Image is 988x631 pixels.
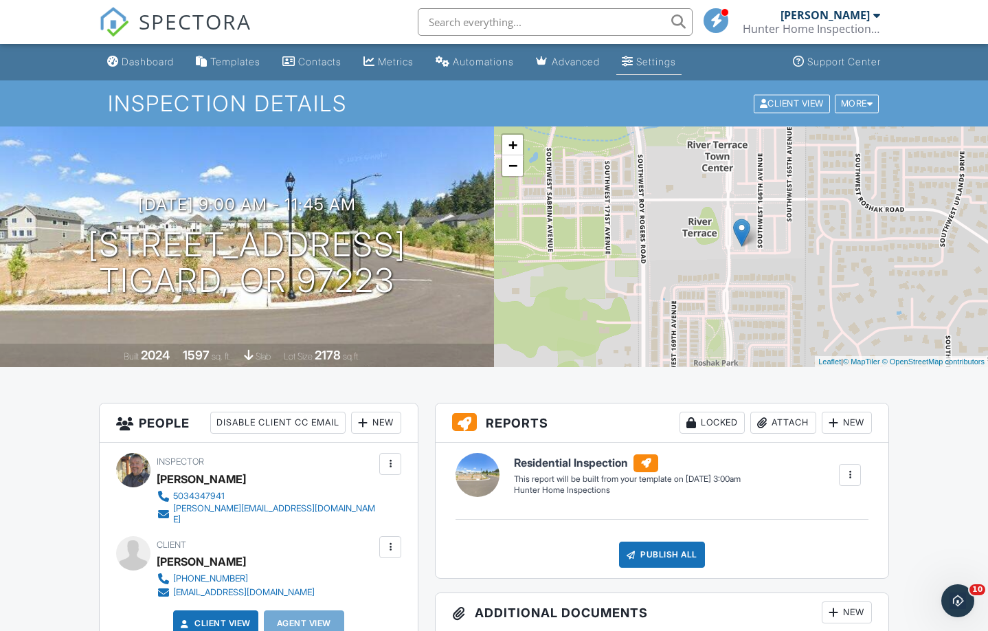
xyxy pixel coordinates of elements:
[122,56,174,67] div: Dashboard
[969,584,985,595] span: 10
[787,49,886,75] a: Support Center
[882,357,985,366] a: © OpenStreetMap contributors
[754,94,830,113] div: Client View
[298,56,341,67] div: Contacts
[157,586,315,599] a: [EMAIL_ADDRESS][DOMAIN_NAME]
[781,8,870,22] div: [PERSON_NAME]
[157,551,246,572] div: [PERSON_NAME]
[514,454,741,472] h6: Residential Inspection
[102,49,179,75] a: Dashboard
[139,7,251,36] span: SPECTORA
[743,22,880,36] div: Hunter Home Inspections LLC
[752,98,833,108] a: Client View
[552,56,600,67] div: Advanced
[157,540,186,550] span: Client
[157,456,204,467] span: Inspector
[378,56,414,67] div: Metrics
[502,135,523,155] a: Zoom in
[157,489,376,503] a: 5034347941
[418,8,693,36] input: Search everything...
[750,412,816,434] div: Attach
[173,491,225,502] div: 5034347941
[315,348,341,362] div: 2178
[157,503,376,525] a: [PERSON_NAME][EMAIL_ADDRESS][DOMAIN_NAME]
[173,587,315,598] div: [EMAIL_ADDRESS][DOMAIN_NAME]
[141,348,170,362] div: 2024
[835,94,879,113] div: More
[514,485,741,496] div: Hunter Home Inspections
[157,469,246,489] div: [PERSON_NAME]
[138,195,356,214] h3: [DATE] 9:00 am - 11:45 am
[636,56,676,67] div: Settings
[822,412,872,434] div: New
[212,351,231,362] span: sq. ft.
[530,49,605,75] a: Advanced
[277,49,347,75] a: Contacts
[210,412,346,434] div: Disable Client CC Email
[514,474,741,485] div: This report will be built from your template on [DATE] 3:00am
[124,351,139,362] span: Built
[190,49,266,75] a: Templates
[183,348,210,362] div: 1597
[502,155,523,176] a: Zoom out
[284,351,313,362] span: Lot Size
[619,542,705,568] div: Publish All
[100,403,418,443] h3: People
[108,91,881,115] h1: Inspection Details
[157,572,315,586] a: [PHONE_NUMBER]
[88,227,406,300] h1: [STREET_ADDRESS] Tigard, OR 97223
[818,357,841,366] a: Leaflet
[436,403,888,443] h3: Reports
[351,412,401,434] div: New
[343,351,360,362] span: sq.ft.
[941,584,974,617] iframe: Intercom live chat
[815,356,988,368] div: |
[453,56,514,67] div: Automations
[210,56,260,67] div: Templates
[173,503,376,525] div: [PERSON_NAME][EMAIL_ADDRESS][DOMAIN_NAME]
[680,412,745,434] div: Locked
[616,49,682,75] a: Settings
[843,357,880,366] a: © MapTiler
[173,573,248,584] div: [PHONE_NUMBER]
[807,56,881,67] div: Support Center
[256,351,271,362] span: slab
[822,601,872,623] div: New
[99,7,129,37] img: The Best Home Inspection Software - Spectora
[430,49,519,75] a: Automations (Basic)
[99,19,251,47] a: SPECTORA
[178,617,251,630] a: Client View
[358,49,419,75] a: Metrics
